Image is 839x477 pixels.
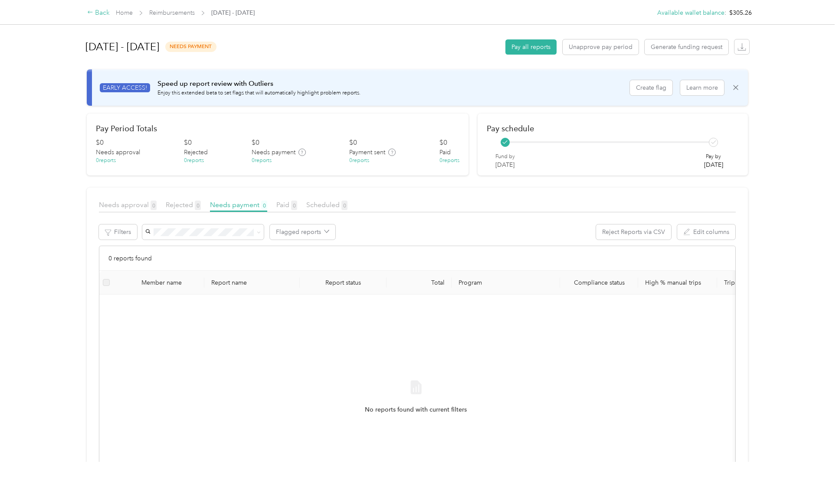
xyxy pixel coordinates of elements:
[563,39,639,55] button: Unapprove pay period
[85,36,159,57] h1: [DATE] - [DATE]
[439,138,447,148] div: $ 0
[505,39,557,55] button: Pay all reports
[630,80,672,95] button: Create flag
[729,8,752,17] span: $305.26
[252,148,295,157] span: Needs payment
[341,201,347,210] span: 0
[252,138,259,148] div: $ 0
[657,8,724,17] button: Available wallet balance
[724,279,789,286] p: Trips on weekend
[99,246,735,271] div: 0 reports found
[349,138,357,148] div: $ 0
[307,279,380,286] span: Report status
[495,153,515,161] p: Fund by
[724,8,726,17] span: :
[439,157,459,165] div: 0 reports
[487,124,738,133] h2: Pay schedule
[261,201,267,210] span: 0
[349,157,369,165] div: 0 reports
[291,201,297,210] span: 0
[790,428,839,477] iframe: Everlance-gr Chat Button Frame
[567,279,631,286] span: Compliance status
[151,201,157,210] span: 0
[184,157,204,165] div: 0 reports
[116,9,133,16] a: Home
[195,201,201,210] span: 0
[704,160,723,169] p: [DATE]
[157,78,361,89] p: Speed up report review with Outliers
[210,201,267,209] span: Needs payment
[99,224,137,240] button: Filters
[166,201,201,209] span: Rejected
[651,42,722,52] span: Generate funding request
[495,160,515,169] p: [DATE]
[365,405,467,415] span: No reports found with current filters
[96,148,140,157] span: Needs approval
[211,8,255,17] span: [DATE] - [DATE]
[99,201,157,209] span: Needs approval
[96,138,104,148] div: $ 0
[184,148,208,157] span: Rejected
[276,201,297,209] span: Paid
[184,138,192,148] div: $ 0
[306,201,347,209] span: Scheduled
[270,224,335,240] button: Flagged reports
[680,80,724,95] button: Learn more
[677,224,735,240] button: Edit columns
[645,279,710,286] p: High % manual trips
[87,8,110,18] div: Back
[113,271,204,295] th: Member name
[165,42,216,52] span: needs payment
[96,157,116,165] div: 0 reports
[596,224,671,240] button: Reject Reports via CSV
[393,279,445,286] div: Total
[157,89,361,97] p: Enjoy this extended beta to set flags that will automatically highlight problem reports.
[645,39,728,55] button: Generate funding request
[96,124,459,133] h2: Pay Period Totals
[204,271,300,295] th: Report name
[704,153,723,161] p: Pay by
[252,157,272,165] div: 0 reports
[149,9,195,16] a: Reimbursements
[439,148,451,157] span: Paid
[141,279,197,286] div: Member name
[452,271,560,295] th: Program
[100,83,150,92] span: EARLY ACCESS!
[349,148,385,157] span: Payment sent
